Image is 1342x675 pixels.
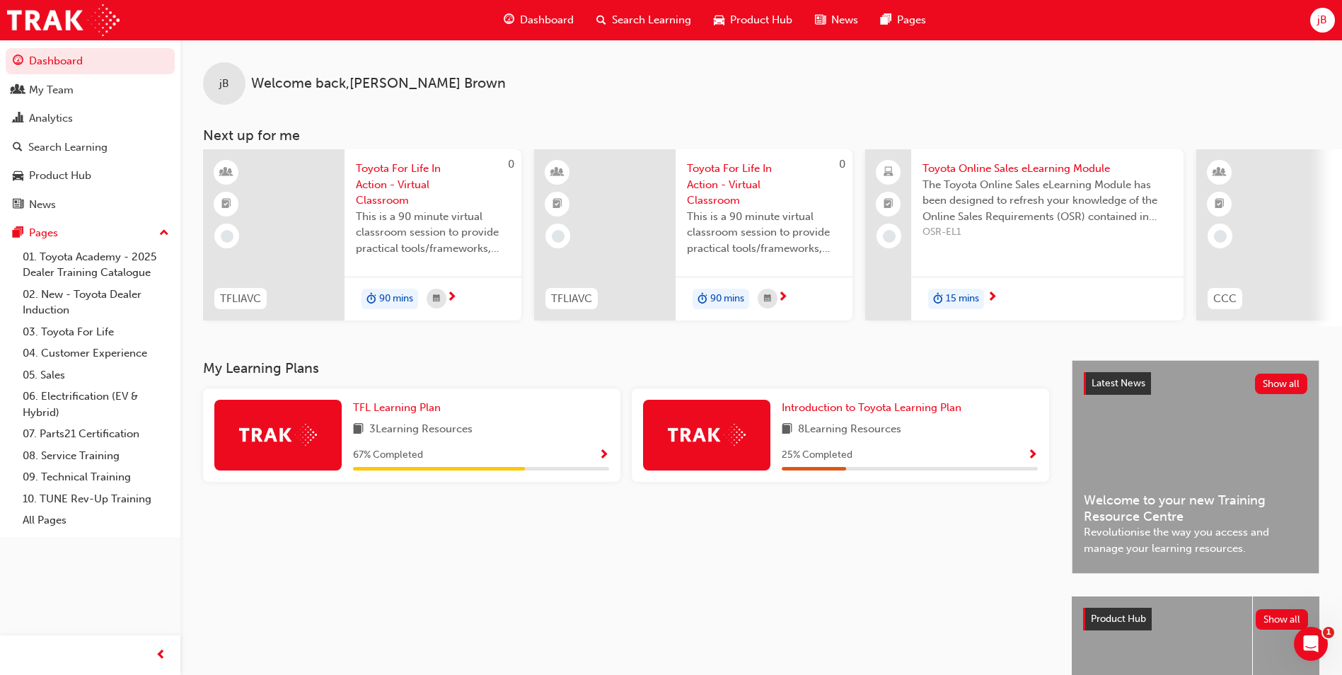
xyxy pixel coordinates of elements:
span: 25 % Completed [782,447,852,463]
span: TFLIAVC [551,291,592,307]
a: Product HubShow all [1083,608,1308,630]
span: TFLIAVC [220,291,261,307]
span: next-icon [987,292,997,304]
span: chart-icon [13,112,23,125]
h3: My Learning Plans [203,360,1049,376]
button: Pages [6,220,175,246]
span: laptop-icon [884,163,893,182]
span: booktick-icon [553,195,562,214]
span: guage-icon [504,11,514,29]
span: This is a 90 minute virtual classroom session to provide practical tools/frameworks, behaviours a... [356,209,510,257]
span: Introduction to Toyota Learning Plan [782,401,961,414]
img: Trak [668,424,746,446]
button: Show Progress [598,446,609,464]
a: 09. Technical Training [17,466,175,488]
span: OSR-EL1 [922,224,1172,241]
span: calendar-icon [433,290,440,308]
a: 04. Customer Experience [17,342,175,364]
a: Product Hub [6,163,175,189]
button: Show all [1255,374,1308,394]
span: duration-icon [933,290,943,308]
button: DashboardMy TeamAnalyticsSearch LearningProduct HubNews [6,45,175,220]
span: 3 Learning Resources [369,421,473,439]
a: guage-iconDashboard [492,6,585,35]
span: book-icon [782,421,792,439]
span: Latest News [1092,377,1145,389]
span: Welcome back , [PERSON_NAME] Brown [251,76,506,92]
h3: Next up for me [180,127,1342,144]
a: 01. Toyota Academy - 2025 Dealer Training Catalogue [17,246,175,284]
span: Revolutionise the way you access and manage your learning resources. [1084,524,1307,556]
span: 67 % Completed [353,447,423,463]
span: jB [1317,12,1327,28]
a: News [6,192,175,218]
span: learningRecordVerb_NONE-icon [552,230,565,243]
span: 0 [508,158,514,171]
a: news-iconNews [804,6,869,35]
span: CCC [1213,291,1237,307]
a: TFL Learning Plan [353,400,446,416]
a: Search Learning [6,134,175,161]
span: Dashboard [520,12,574,28]
span: This is a 90 minute virtual classroom session to provide practical tools/frameworks, behaviours a... [687,209,841,257]
span: Search Learning [612,12,691,28]
a: pages-iconPages [869,6,937,35]
button: jB [1310,8,1335,33]
a: My Team [6,77,175,103]
span: booktick-icon [884,195,893,214]
a: All Pages [17,509,175,531]
div: My Team [29,82,74,98]
button: Show Progress [1027,446,1038,464]
a: 07. Parts21 Certification [17,423,175,445]
a: 10. TUNE Rev-Up Training [17,488,175,510]
a: 0TFLIAVCToyota For Life In Action - Virtual ClassroomThis is a 90 minute virtual classroom sessio... [534,149,852,321]
span: up-icon [159,224,169,243]
span: TFL Learning Plan [353,401,441,414]
span: 90 mins [710,291,744,307]
span: Show Progress [1027,449,1038,462]
span: Welcome to your new Training Resource Centre [1084,492,1307,524]
span: learningRecordVerb_NONE-icon [221,230,233,243]
a: car-iconProduct Hub [702,6,804,35]
span: learningRecordVerb_NONE-icon [1214,230,1227,243]
span: Product Hub [730,12,792,28]
span: 8 Learning Resources [798,421,901,439]
span: Toyota Online Sales eLearning Module [922,161,1172,177]
span: car-icon [714,11,724,29]
a: Latest NewsShow allWelcome to your new Training Resource CentreRevolutionise the way you access a... [1072,360,1319,574]
a: 0TFLIAVCToyota For Life In Action - Virtual ClassroomThis is a 90 minute virtual classroom sessio... [203,149,521,321]
img: Trak [7,4,120,36]
span: Show Progress [598,449,609,462]
span: booktick-icon [1215,195,1225,214]
span: search-icon [13,142,23,154]
a: 03. Toyota For Life [17,321,175,343]
span: people-icon [13,84,23,97]
span: guage-icon [13,55,23,68]
span: duration-icon [366,290,376,308]
a: Introduction to Toyota Learning Plan [782,400,967,416]
span: learningResourceType_INSTRUCTOR_LED-icon [221,163,231,182]
span: 1 [1323,627,1334,638]
span: pages-icon [881,11,891,29]
a: 02. New - Toyota Dealer Induction [17,284,175,321]
span: The Toyota Online Sales eLearning Module has been designed to refresh your knowledge of the Onlin... [922,177,1172,225]
a: Latest NewsShow all [1084,372,1307,395]
div: News [29,197,56,213]
span: Toyota For Life In Action - Virtual Classroom [356,161,510,209]
a: 05. Sales [17,364,175,386]
img: Trak [239,424,317,446]
span: search-icon [596,11,606,29]
span: 15 mins [946,291,979,307]
div: Analytics [29,110,73,127]
span: learningResourceType_INSTRUCTOR_LED-icon [1215,163,1225,182]
span: jB [219,76,229,92]
a: search-iconSearch Learning [585,6,702,35]
span: car-icon [13,170,23,183]
a: 08. Service Training [17,445,175,467]
span: news-icon [13,199,23,212]
a: Toyota Online Sales eLearning ModuleThe Toyota Online Sales eLearning Module has been designed to... [865,149,1184,321]
span: Product Hub [1091,613,1146,625]
span: 90 mins [379,291,413,307]
span: news-icon [815,11,826,29]
span: Pages [897,12,926,28]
